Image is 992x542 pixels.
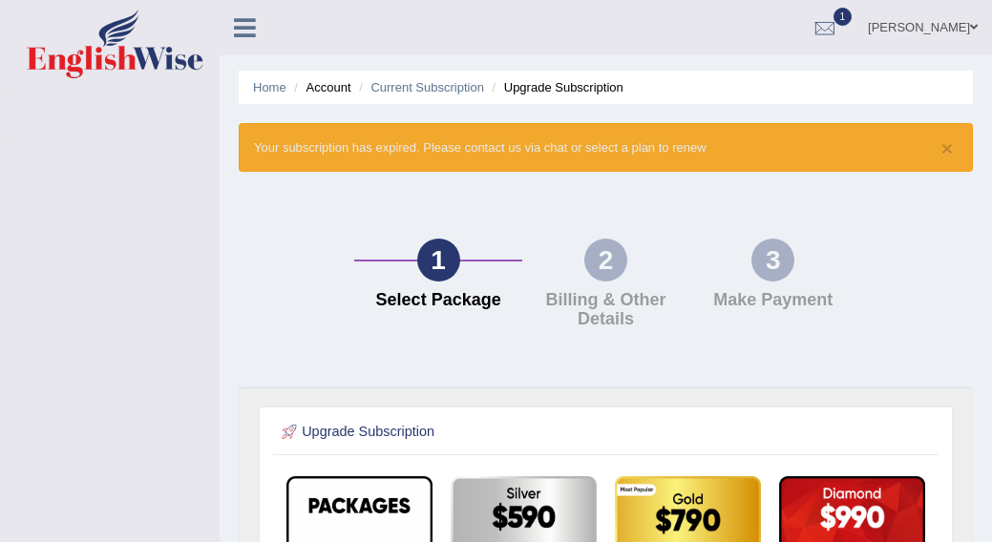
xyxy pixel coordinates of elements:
[584,239,627,281] div: 2
[834,8,853,26] span: 1
[239,123,973,172] div: Your subscription has expired. Please contact us via chat or select a plan to renew
[532,291,680,329] h4: Billing & Other Details
[941,138,953,158] button: ×
[278,420,685,445] h2: Upgrade Subscription
[751,239,794,281] div: 3
[699,291,847,310] h4: Make Payment
[417,239,460,281] div: 1
[289,78,350,96] li: Account
[488,78,623,96] li: Upgrade Subscription
[370,80,484,94] a: Current Subscription
[364,291,512,310] h4: Select Package
[253,80,286,94] a: Home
